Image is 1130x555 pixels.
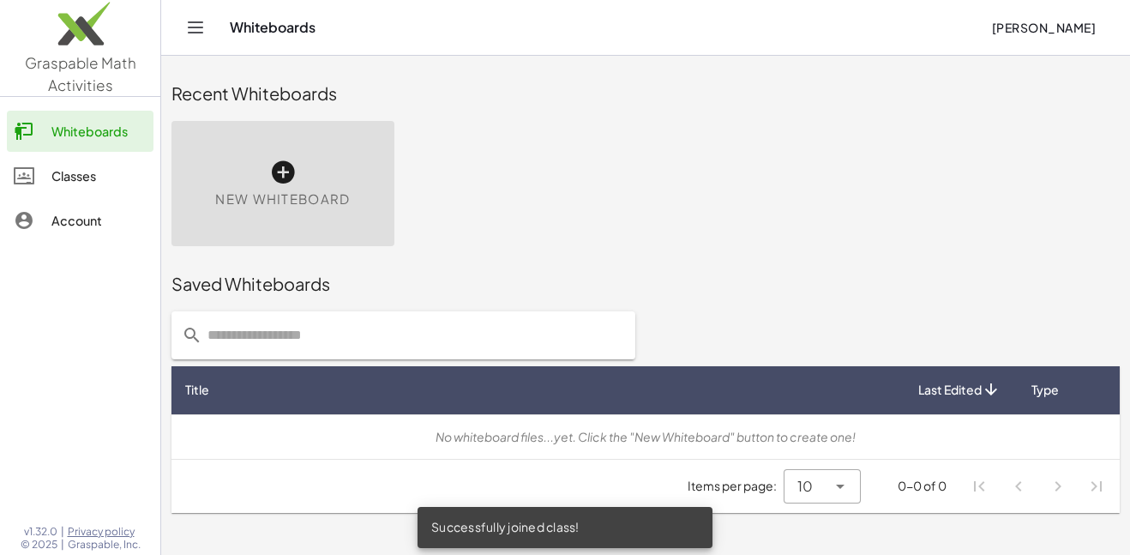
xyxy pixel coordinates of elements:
div: 0-0 of 0 [898,477,947,495]
span: v1.32.0 [24,525,57,539]
span: Title [185,381,209,399]
nav: Pagination Navigation [960,467,1116,506]
span: [PERSON_NAME] [991,20,1096,35]
div: Saved Whiteboards [171,272,1120,296]
div: No whiteboard files...yet. Click the "New Whiteboard" button to create one! [185,428,1106,446]
i: prepended action [182,325,202,346]
span: | [61,538,64,552]
span: Items per page: [688,477,784,495]
span: © 2025 [21,538,57,552]
span: New Whiteboard [215,190,350,209]
div: Whiteboards [51,121,147,142]
div: Classes [51,166,147,186]
span: Graspable Math Activities [25,53,136,94]
span: Type [1031,381,1059,399]
a: Whiteboards [7,111,153,152]
a: Classes [7,155,153,196]
button: Toggle navigation [182,14,209,41]
a: Privacy policy [68,525,141,539]
span: | [61,525,64,539]
span: 10 [797,476,813,497]
span: Graspable, Inc. [68,538,141,552]
span: Last Edited [918,381,982,399]
div: Account [51,210,147,231]
div: Recent Whiteboards [171,81,1120,106]
div: Successfully joined class! [418,507,712,548]
a: Account [7,200,153,241]
button: [PERSON_NAME] [977,12,1109,43]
